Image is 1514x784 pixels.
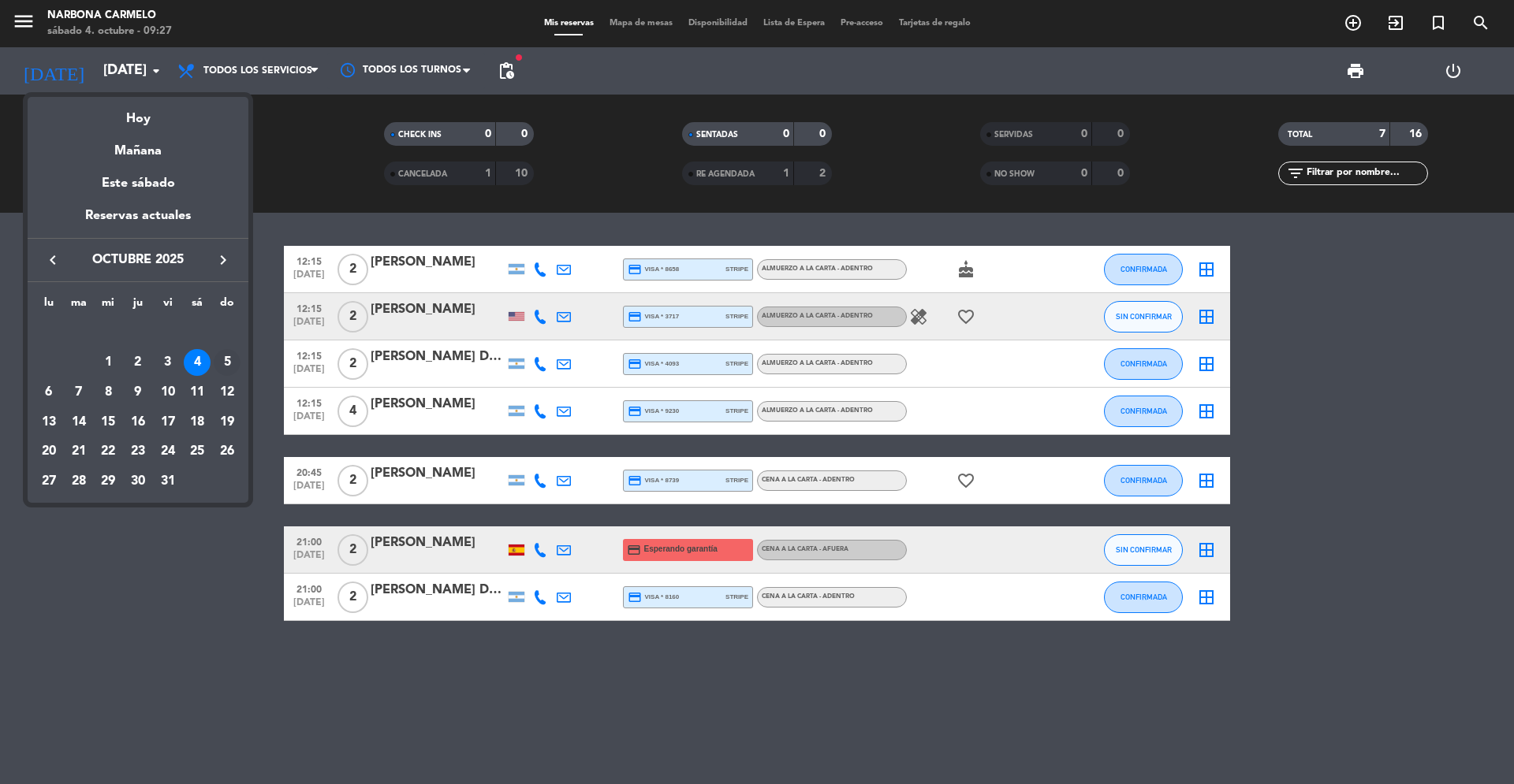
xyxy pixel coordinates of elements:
[155,409,181,436] div: 17
[93,377,123,407] td: 8 de octubre de 2025
[212,407,242,437] td: 19 de octubre de 2025
[125,439,151,466] div: 23
[209,250,237,270] button: keyboard_arrow_right
[43,251,62,269] i: keyboard_arrow_left
[35,409,62,436] div: 13
[64,466,94,496] td: 28 de octubre de 2025
[95,349,121,376] div: 1
[214,251,233,269] i: keyboard_arrow_right
[155,439,181,466] div: 24
[153,466,183,496] td: 31 de octubre de 2025
[184,439,211,466] div: 25
[34,407,64,437] td: 13 de octubre de 2025
[34,294,64,318] th: lunes
[125,379,151,406] div: 9
[212,348,242,378] td: 5 de octubre de 2025
[125,468,151,495] div: 30
[34,318,242,348] td: OCT.
[95,409,121,436] div: 15
[93,466,123,496] td: 29 de octubre de 2025
[184,409,211,436] div: 18
[95,468,121,495] div: 29
[35,439,62,466] div: 20
[65,379,92,406] div: 7
[183,407,213,437] td: 18 de octubre de 2025
[93,407,123,437] td: 15 de octubre de 2025
[123,407,153,437] td: 16 de octubre de 2025
[155,468,181,495] div: 31
[183,437,213,467] td: 25 de octubre de 2025
[123,437,153,467] td: 23 de octubre de 2025
[65,468,92,495] div: 28
[39,250,67,270] button: keyboard_arrow_left
[125,409,151,436] div: 16
[35,468,62,495] div: 27
[28,129,248,162] div: Mañana
[123,294,153,318] th: jueves
[214,409,241,436] div: 19
[153,294,183,318] th: viernes
[28,206,248,238] div: Reservas actuales
[28,97,248,129] div: Hoy
[125,349,151,376] div: 2
[34,466,64,496] td: 27 de octubre de 2025
[212,294,242,318] th: domingo
[155,349,181,376] div: 3
[95,379,121,406] div: 8
[123,348,153,378] td: 2 de octubre de 2025
[123,466,153,496] td: 30 de octubre de 2025
[64,294,94,318] th: martes
[93,437,123,467] td: 22 de octubre de 2025
[34,437,64,467] td: 20 de octubre de 2025
[153,407,183,437] td: 17 de octubre de 2025
[214,439,241,466] div: 26
[65,409,92,436] div: 14
[214,349,241,376] div: 5
[93,348,123,378] td: 1 de octubre de 2025
[64,407,94,437] td: 14 de octubre de 2025
[183,294,213,318] th: sábado
[34,377,64,407] td: 6 de octubre de 2025
[64,437,94,467] td: 21 de octubre de 2025
[212,377,242,407] td: 12 de octubre de 2025
[183,377,213,407] td: 11 de octubre de 2025
[64,377,94,407] td: 7 de octubre de 2025
[93,294,123,318] th: miércoles
[214,379,241,406] div: 12
[183,348,213,378] td: 4 de octubre de 2025
[65,439,92,466] div: 21
[123,377,153,407] td: 9 de octubre de 2025
[184,349,211,376] div: 4
[184,379,211,406] div: 11
[155,379,181,406] div: 10
[28,162,248,206] div: Este sábado
[212,437,242,467] td: 26 de octubre de 2025
[35,379,62,406] div: 6
[153,348,183,378] td: 3 de octubre de 2025
[153,437,183,467] td: 24 de octubre de 2025
[95,439,121,466] div: 22
[67,250,209,270] span: octubre 2025
[153,377,183,407] td: 10 de octubre de 2025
